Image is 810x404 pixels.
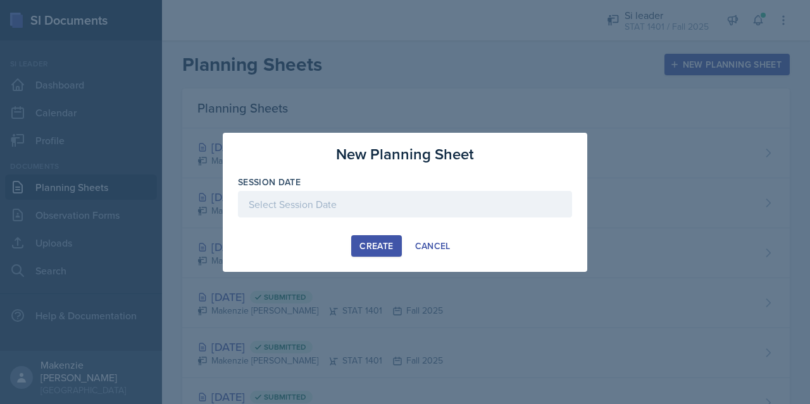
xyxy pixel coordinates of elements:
div: Create [359,241,393,251]
button: Create [351,235,401,257]
h3: New Planning Sheet [336,143,474,166]
label: Session Date [238,176,301,188]
button: Cancel [407,235,459,257]
div: Cancel [415,241,451,251]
